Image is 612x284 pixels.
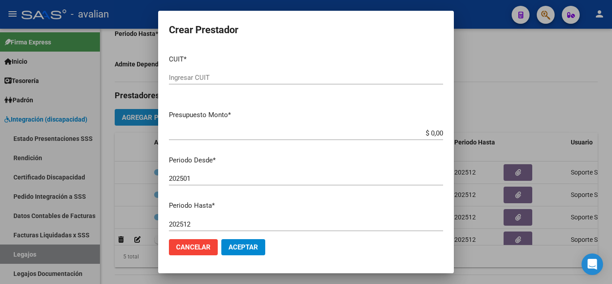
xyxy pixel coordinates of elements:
[169,54,443,65] p: CUIT
[169,239,218,255] button: Cancelar
[169,22,443,39] h2: Crear Prestador
[221,239,265,255] button: Aceptar
[582,253,603,275] div: Open Intercom Messenger
[169,110,443,120] p: Presupuesto Monto
[169,155,443,166] p: Periodo Desde
[176,243,211,251] span: Cancelar
[169,201,443,211] p: Periodo Hasta
[228,243,258,251] span: Aceptar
